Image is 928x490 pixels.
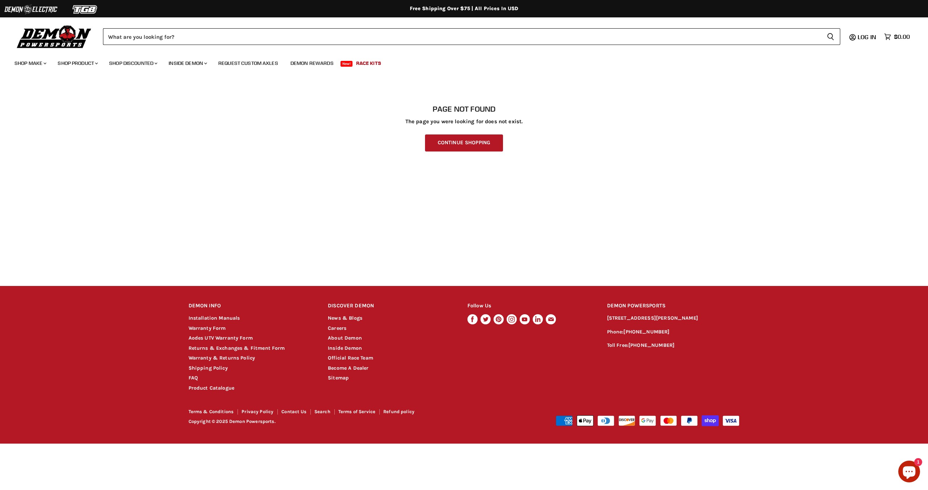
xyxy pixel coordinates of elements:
[189,315,240,321] a: Installation Manuals
[189,298,314,315] h2: DEMON INFO
[607,314,740,323] p: [STREET_ADDRESS][PERSON_NAME]
[328,355,373,361] a: Official Race Team
[607,341,740,350] p: Toll Free:
[103,28,821,45] input: Search
[189,409,465,417] nav: Footer
[189,375,198,381] a: FAQ
[628,342,675,348] a: [PHONE_NUMBER]
[880,32,913,42] a: $0.00
[189,119,740,125] p: The page you were looking for does not exist.
[189,409,234,414] a: Terms & Conditions
[103,28,840,45] form: Product
[242,409,273,414] a: Privacy Policy
[341,61,353,67] span: New!
[607,328,740,336] p: Phone:
[894,33,910,40] span: $0.00
[189,325,226,331] a: Warranty Form
[328,365,368,371] a: Become A Dealer
[858,33,876,41] span: Log in
[383,409,414,414] a: Refund policy
[189,419,465,424] p: Copyright © 2025 Demon Powersports.
[467,298,593,315] h2: Follow Us
[9,53,908,71] ul: Main menu
[15,24,94,49] img: Demon Powersports
[174,5,754,12] div: Free Shipping Over $75 | All Prices In USD
[189,365,228,371] a: Shipping Policy
[285,56,339,71] a: Demon Rewards
[623,329,669,335] a: [PHONE_NUMBER]
[189,385,235,391] a: Product Catalogue
[281,409,306,414] a: Contact Us
[351,56,387,71] a: Race Kits
[328,375,349,381] a: Sitemap
[607,298,740,315] h2: DEMON POWERSPORTS
[854,34,880,40] a: Log in
[328,335,362,341] a: About Demon
[104,56,162,71] a: Shop Discounted
[328,298,454,315] h2: DISCOVER DEMON
[328,325,346,331] a: Careers
[425,134,503,151] a: Continue Shopping
[4,3,58,16] img: Demon Electric Logo 2
[163,56,211,71] a: Inside Demon
[328,345,362,351] a: Inside Demon
[58,3,112,16] img: TGB Logo 2
[328,315,362,321] a: News & Blogs
[52,56,102,71] a: Shop Product
[189,345,285,351] a: Returns & Exchanges & Fitment Form
[189,355,255,361] a: Warranty & Returns Policy
[314,409,330,414] a: Search
[896,461,922,484] inbox-online-store-chat: Shopify online store chat
[189,335,253,341] a: Aodes UTV Warranty Form
[821,28,840,45] button: Search
[213,56,284,71] a: Request Custom Axles
[189,105,740,113] h1: Page not found
[9,56,51,71] a: Shop Make
[338,409,375,414] a: Terms of Service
